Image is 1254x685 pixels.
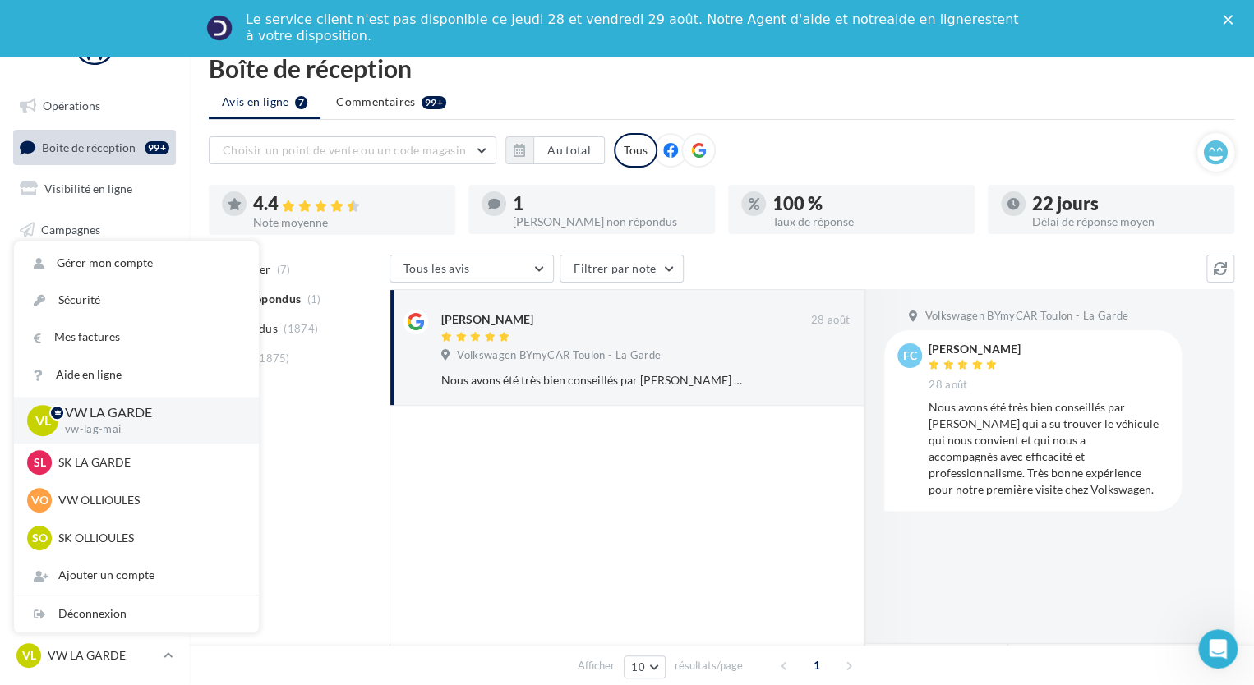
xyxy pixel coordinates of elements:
[10,130,179,165] a: Boîte de réception99+
[578,658,615,674] span: Afficher
[253,217,442,228] div: Note moyenne
[772,195,961,213] div: 100 %
[58,454,239,471] p: SK LA GARDE
[1032,216,1221,228] div: Délai de réponse moyen
[772,216,961,228] div: Taux de réponse
[206,15,233,41] img: Profile image for Service-Client
[864,643,1007,671] button: Modèle de réponse
[560,255,684,283] button: Filtrer par note
[58,530,239,546] p: SK OLLIOULES
[209,136,496,164] button: Choisir un point de vente ou un code magasin
[14,245,259,282] a: Gérer mon compte
[14,356,259,393] a: Aide en ligne
[209,56,1234,80] div: Boîte de réception
[804,652,830,678] span: 1
[35,411,51,430] span: VL
[441,311,533,328] div: [PERSON_NAME]
[614,133,657,168] div: Tous
[277,263,291,276] span: (7)
[336,94,415,110] span: Commentaires
[505,136,605,164] button: Au total
[929,399,1169,498] div: Nous avons été très bien conseillés par [PERSON_NAME] qui a su trouver le véhicule qui nous convi...
[13,640,176,671] a: VL VW LA GARDE
[10,335,179,370] a: Calendrier
[42,140,136,154] span: Boîte de réception
[390,255,554,283] button: Tous les avis
[441,372,743,388] div: Nous avons été très bien conseillés par [PERSON_NAME] qui a su trouver le véhicule qui nous convi...
[929,378,967,393] span: 28 août
[32,530,48,546] span: SO
[10,172,179,206] a: Visibilité en ligne
[246,11,1021,44] div: Le service client n'est pas disponible ce jeudi 28 et vendredi 29 août. Notre Agent d'aide et not...
[22,647,36,664] span: VL
[284,322,318,335] span: (1874)
[65,422,233,437] p: vw-lag-mai
[1032,195,1221,213] div: 22 jours
[631,660,645,674] span: 10
[1223,15,1239,25] div: Fermer
[145,141,169,154] div: 99+
[403,261,470,275] span: Tous les avis
[10,294,179,329] a: Médiathèque
[887,11,971,27] a: aide en ligne
[624,655,666,678] button: 10
[223,143,466,157] span: Choisir un point de vente ou un code magasin
[10,89,179,123] a: Opérations
[41,223,100,237] span: Campagnes
[10,376,179,425] a: PLV et print personnalisable
[929,343,1021,355] div: [PERSON_NAME]
[10,213,179,247] a: Campagnes
[14,557,259,594] div: Ajouter un compte
[811,313,850,328] span: 28 août
[31,492,48,508] span: VO
[14,319,259,356] a: Mes factures
[65,403,233,422] p: VW LA GARDE
[457,348,661,363] span: Volkswagen BYmyCAR Toulon - La Garde
[44,182,132,195] span: Visibilité en ligne
[903,347,917,364] span: FC
[14,595,259,632] div: Déconnexion
[14,282,259,319] a: Sécurité
[58,492,239,508] p: VW OLLIOULES
[513,195,702,213] div: 1
[253,195,442,214] div: 4.4
[43,99,100,113] span: Opérations
[10,430,179,479] a: Campagnes DataOnDemand
[533,136,605,164] button: Au total
[1198,629,1238,669] iframe: Intercom live chat
[34,454,46,471] span: SL
[10,254,179,288] a: Contacts
[256,352,290,365] span: (1875)
[422,96,446,109] div: 99+
[675,658,743,674] span: résultats/page
[513,216,702,228] div: [PERSON_NAME] non répondus
[924,309,1128,324] span: Volkswagen BYmyCAR Toulon - La Garde
[48,647,157,664] p: VW LA GARDE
